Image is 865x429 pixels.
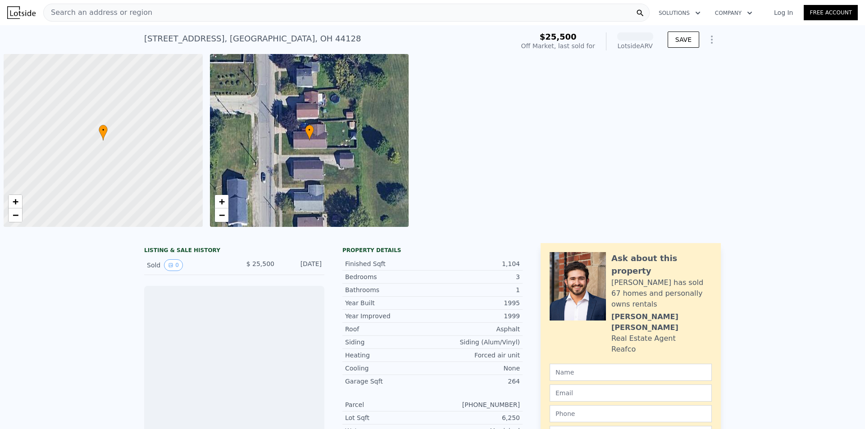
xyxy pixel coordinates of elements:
button: SAVE [668,32,699,48]
div: LISTING & SALE HISTORY [144,247,324,256]
div: Sold [147,259,227,271]
button: View historical data [164,259,183,271]
div: Bathrooms [345,285,432,294]
div: 1 [432,285,520,294]
input: Phone [550,405,712,422]
div: [STREET_ADDRESS] , [GEOGRAPHIC_DATA] , OH 44128 [144,32,361,45]
div: 1999 [432,312,520,321]
a: Zoom out [9,208,22,222]
span: • [305,126,314,134]
div: Siding [345,338,432,347]
div: Heating [345,351,432,360]
div: Siding (Alum/Vinyl) [432,338,520,347]
div: 1,104 [432,259,520,268]
a: Zoom in [9,195,22,208]
div: Ask about this property [611,252,712,277]
span: − [219,209,224,221]
div: Asphalt [432,325,520,334]
div: Bedrooms [345,272,432,281]
span: − [13,209,18,221]
div: [PHONE_NUMBER] [432,400,520,409]
div: [DATE] [282,259,322,271]
div: Reafco [611,344,636,355]
a: Log In [763,8,804,17]
div: Forced air unit [432,351,520,360]
div: Parcel [345,400,432,409]
div: Off Market, last sold for [521,41,595,50]
img: Lotside [7,6,36,19]
div: Year Improved [345,312,432,321]
span: $25,500 [540,32,577,41]
a: Zoom in [215,195,228,208]
div: • [99,125,108,140]
div: Roof [345,325,432,334]
div: • [305,125,314,140]
div: Garage Sqft [345,377,432,386]
a: Zoom out [215,208,228,222]
div: 1995 [432,298,520,307]
div: Real Estate Agent [611,333,676,344]
div: Cooling [345,364,432,373]
div: Lotside ARV [617,41,653,50]
span: $ 25,500 [246,260,274,267]
div: 6,250 [432,413,520,422]
span: + [219,196,224,207]
div: None [432,364,520,373]
input: Email [550,384,712,402]
button: Company [708,5,760,21]
div: Lot Sqft [345,413,432,422]
span: • [99,126,108,134]
input: Name [550,364,712,381]
div: Finished Sqft [345,259,432,268]
div: 3 [432,272,520,281]
button: Solutions [651,5,708,21]
div: 264 [432,377,520,386]
button: Show Options [703,31,721,49]
span: + [13,196,18,207]
div: Property details [342,247,523,254]
div: Year Built [345,298,432,307]
div: [PERSON_NAME] [PERSON_NAME] [611,312,712,333]
span: Search an address or region [44,7,152,18]
div: [PERSON_NAME] has sold 67 homes and personally owns rentals [611,277,712,310]
a: Free Account [804,5,858,20]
